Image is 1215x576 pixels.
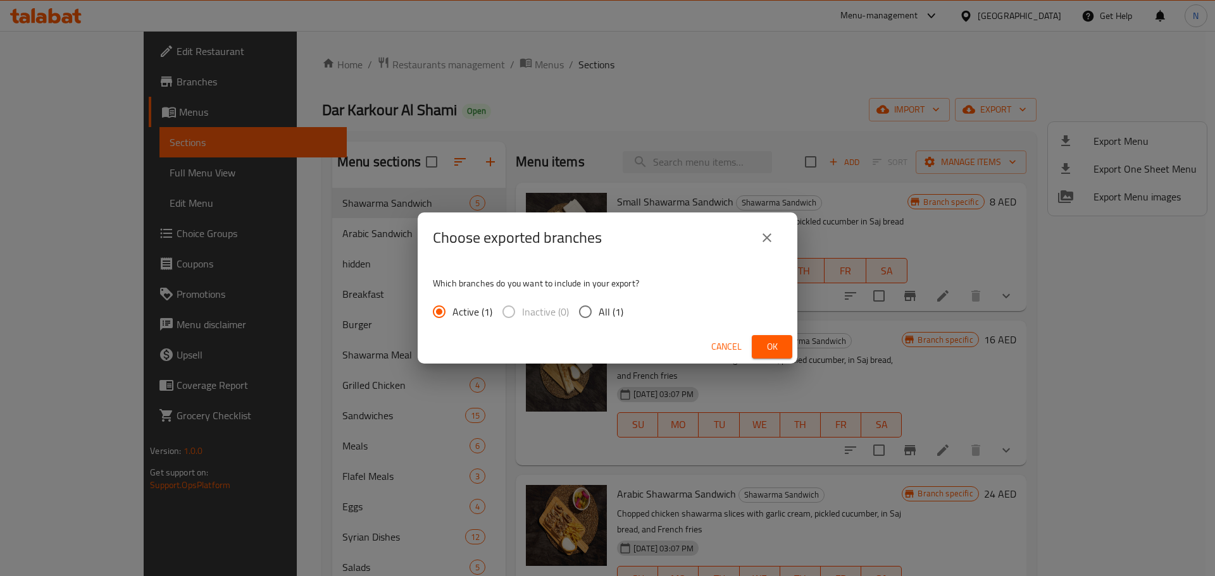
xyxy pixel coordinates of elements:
[599,304,623,319] span: All (1)
[433,228,602,248] h2: Choose exported branches
[433,277,782,290] p: Which branches do you want to include in your export?
[452,304,492,319] span: Active (1)
[762,339,782,355] span: Ok
[752,335,792,358] button: Ok
[706,335,747,358] button: Cancel
[752,223,782,253] button: close
[711,339,742,355] span: Cancel
[522,304,569,319] span: Inactive (0)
